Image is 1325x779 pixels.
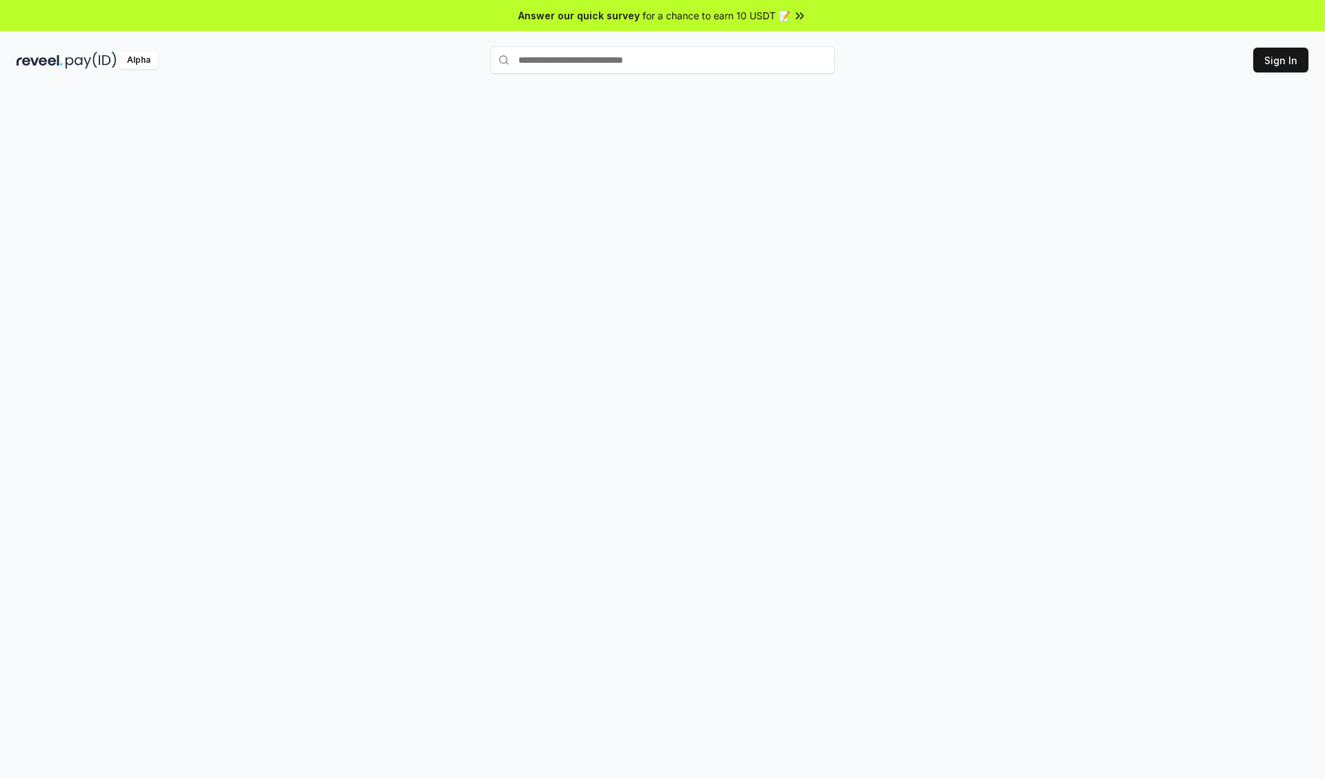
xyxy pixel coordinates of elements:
span: for a chance to earn 10 USDT 📝 [642,8,790,23]
span: Answer our quick survey [518,8,640,23]
img: reveel_dark [17,52,63,69]
div: Alpha [119,52,158,69]
img: pay_id [66,52,117,69]
button: Sign In [1253,48,1308,72]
